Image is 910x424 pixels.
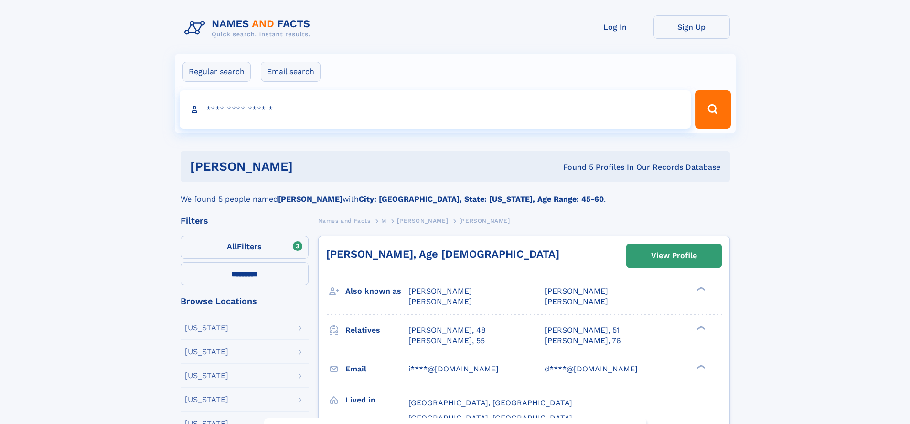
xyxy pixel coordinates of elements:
[181,15,318,41] img: Logo Names and Facts
[695,90,730,129] button: Search Button
[278,195,343,204] b: [PERSON_NAME]
[408,297,472,306] span: [PERSON_NAME]
[408,325,486,336] a: [PERSON_NAME], 48
[651,245,697,267] div: View Profile
[261,62,321,82] label: Email search
[627,244,721,267] a: View Profile
[180,90,691,129] input: search input
[181,182,730,205] div: We found 5 people named with .
[190,161,428,173] h1: [PERSON_NAME]
[381,215,386,227] a: M
[397,217,448,224] span: [PERSON_NAME]
[181,236,309,259] label: Filters
[545,336,621,346] a: [PERSON_NAME], 76
[182,62,251,82] label: Regular search
[185,372,228,380] div: [US_STATE]
[408,413,572,423] span: [GEOGRAPHIC_DATA], [GEOGRAPHIC_DATA]
[345,361,408,377] h3: Email
[695,325,706,331] div: ❯
[545,325,620,336] a: [PERSON_NAME], 51
[408,286,472,295] span: [PERSON_NAME]
[545,297,608,306] span: [PERSON_NAME]
[326,248,559,260] a: [PERSON_NAME], Age [DEMOGRAPHIC_DATA]
[545,286,608,295] span: [PERSON_NAME]
[345,322,408,338] h3: Relatives
[577,15,653,39] a: Log In
[345,283,408,299] h3: Also known as
[227,242,237,251] span: All
[381,217,386,224] span: M
[695,363,706,370] div: ❯
[428,162,720,173] div: Found 5 Profiles In Our Records Database
[185,348,228,356] div: [US_STATE]
[695,286,706,292] div: ❯
[359,195,604,204] b: City: [GEOGRAPHIC_DATA], State: [US_STATE], Age Range: 45-60
[459,217,510,224] span: [PERSON_NAME]
[185,396,228,403] div: [US_STATE]
[408,398,572,407] span: [GEOGRAPHIC_DATA], [GEOGRAPHIC_DATA]
[318,215,371,227] a: Names and Facts
[397,215,448,227] a: [PERSON_NAME]
[408,336,485,346] a: [PERSON_NAME], 55
[185,324,228,332] div: [US_STATE]
[345,392,408,408] h3: Lived in
[653,15,730,39] a: Sign Up
[181,217,309,225] div: Filters
[181,297,309,305] div: Browse Locations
